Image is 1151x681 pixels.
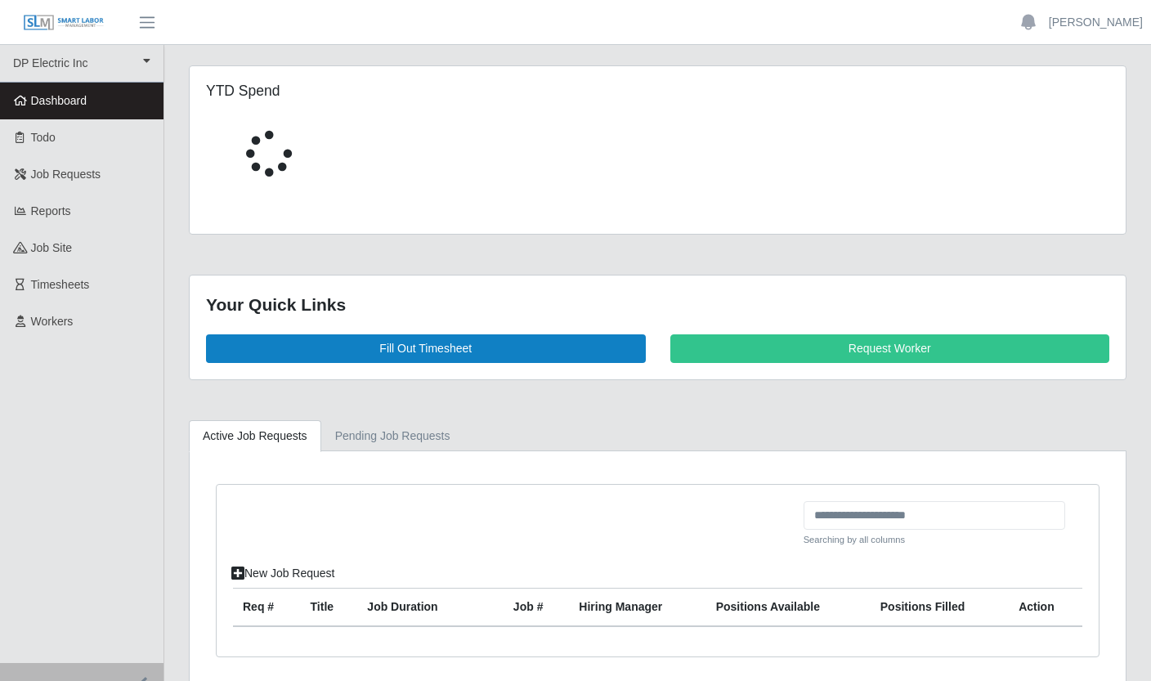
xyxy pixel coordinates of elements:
[31,241,73,254] span: job site
[569,589,705,627] th: Hiring Manager
[31,94,87,107] span: Dashboard
[189,420,321,452] a: Active Job Requests
[321,420,464,452] a: Pending Job Requests
[206,83,490,100] h5: YTD Spend
[706,589,871,627] th: Positions Available
[357,589,477,627] th: Job Duration
[1049,14,1143,31] a: [PERSON_NAME]
[31,204,71,217] span: Reports
[670,334,1110,363] a: Request Worker
[31,168,101,181] span: Job Requests
[206,334,646,363] a: Fill Out Timesheet
[233,589,301,627] th: Req #
[31,315,74,328] span: Workers
[31,131,56,144] span: Todo
[206,292,1109,318] div: Your Quick Links
[221,559,346,588] a: New Job Request
[1009,589,1082,627] th: Action
[23,14,105,32] img: SLM Logo
[504,589,570,627] th: Job #
[804,533,1065,547] small: Searching by all columns
[301,589,358,627] th: Title
[871,589,1009,627] th: Positions Filled
[31,278,90,291] span: Timesheets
